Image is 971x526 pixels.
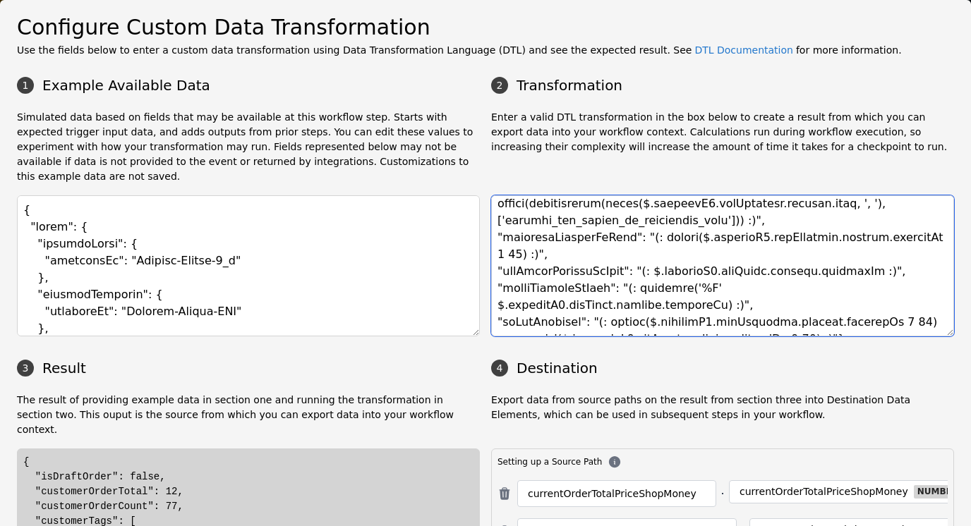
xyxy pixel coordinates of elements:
[694,44,793,56] a: DTL Documentation
[17,357,480,379] h3: Result
[17,44,692,56] span: Use the fields below to enter a custom data transformation using Data Transformation Language (DT...
[491,75,954,96] h3: Transformation
[491,393,954,437] p: Export data from source paths on the result from section three into Destination Data Elements, wh...
[17,77,34,94] div: 1
[497,455,948,469] div: Setting up a Source Path
[914,485,962,499] div: number
[17,393,480,437] p: The result of providing example data in section one and running the transformation in section two...
[17,195,480,336] textarea: { "lorem": { "ipsumdoLorsi": { "ametconsEc": "Adipisc-Elitse-9_d" }, "eiusmodTemporin": { "utlabo...
[491,360,508,377] div: 4
[491,77,508,94] div: 2
[528,485,706,502] input: Enter a Source Path
[796,44,902,56] span: for more information.
[17,75,480,96] h3: Example Available Data
[740,486,908,499] div: currentOrderTotalPriceShopMoney
[491,195,954,336] textarea: { "loremipSumdoLorsiTametConsEctet": "(: $.adipi.elitsedDoeiusModtem.incid_utlab_etd.magn_aliqu.e...
[17,11,954,43] h2: Configure Custom Data Transformation
[17,360,34,377] div: 3
[491,110,954,184] p: Enter a valid DTL transformation in the box below to create a result from which you can export da...
[17,110,480,184] p: Simulated data based on fields that may be available at this workflow step. Starts with expected ...
[491,357,954,379] h3: Destination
